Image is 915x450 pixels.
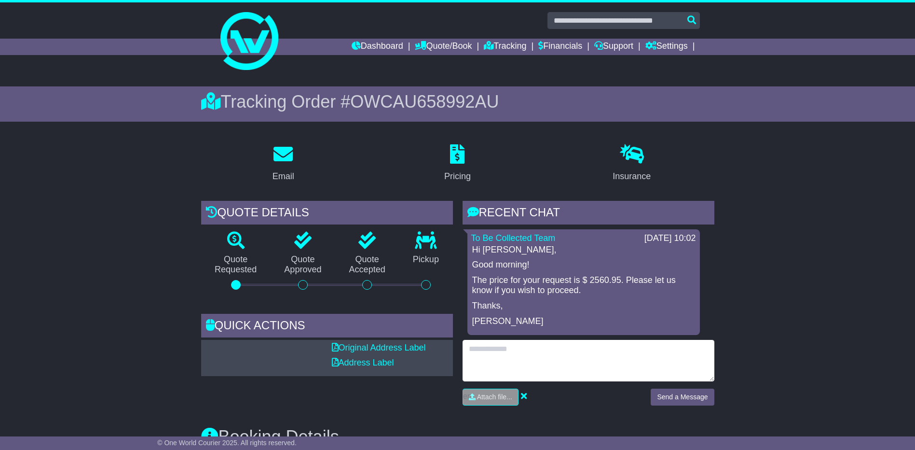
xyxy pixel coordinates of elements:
a: Pricing [438,141,477,186]
p: Quote Accepted [335,254,399,275]
p: Hi [PERSON_NAME], [472,245,695,255]
p: The price for your request is $ 2560.95. Please let us know if you wish to proceed. [472,275,695,296]
a: Dashboard [352,39,403,55]
div: Pricing [444,170,471,183]
a: To Be Collected Team [471,233,556,243]
p: Thanks, [472,301,695,311]
p: [PERSON_NAME] [472,316,695,327]
span: OWCAU658992AU [350,92,499,112]
p: Pickup [399,254,452,265]
div: Email [273,170,294,183]
div: Quote Details [201,201,453,227]
a: Email [266,141,300,186]
span: © One World Courier 2025. All rights reserved. [157,439,297,447]
a: Tracking [484,39,526,55]
p: Quote Requested [201,254,271,275]
a: Original Address Label [332,343,426,352]
a: Address Label [332,358,394,367]
a: Quote/Book [415,39,472,55]
a: Insurance [606,141,657,186]
button: Send a Message [651,389,714,406]
div: Quick Actions [201,314,453,340]
div: Tracking Order # [201,91,714,112]
a: Financials [538,39,582,55]
a: Settings [645,39,688,55]
div: Insurance [613,170,651,183]
p: Good morning! [472,260,695,270]
p: Quote Approved [271,254,335,275]
div: RECENT CHAT [463,201,714,227]
a: Support [594,39,633,55]
h3: Booking Details [201,427,714,447]
div: [DATE] 10:02 [644,233,696,244]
